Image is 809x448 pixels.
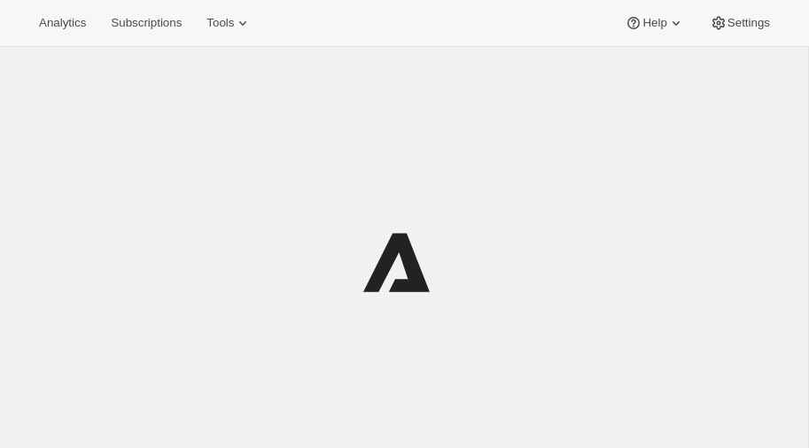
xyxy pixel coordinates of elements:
button: Settings [699,11,781,35]
span: Help [642,16,666,30]
button: Subscriptions [100,11,192,35]
span: Analytics [39,16,86,30]
button: Help [614,11,695,35]
button: Analytics [28,11,97,35]
span: Tools [206,16,234,30]
span: Subscriptions [111,16,182,30]
button: Tools [196,11,262,35]
span: Settings [727,16,770,30]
